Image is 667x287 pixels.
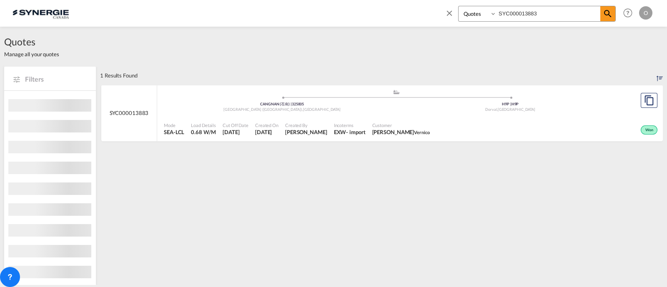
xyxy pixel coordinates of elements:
[498,107,535,112] span: [GEOGRAPHIC_DATA]
[510,102,512,106] span: |
[485,107,497,112] span: Dorval
[100,66,138,85] div: 1 Results Found
[445,8,454,17] md-icon: icon-close
[645,127,655,133] span: Won
[502,102,512,106] span: H9P
[110,109,149,117] span: SYC000013883
[603,9,613,19] md-icon: icon-magnify
[445,6,458,26] span: icon-close
[391,90,401,94] md-icon: assets/icons/custom/ship-fill.svg
[255,128,278,136] span: 7 Aug 2025
[255,122,278,128] span: Created On
[223,122,248,128] span: Cut Off Date
[639,6,652,20] div: O
[191,122,216,128] span: Load Details
[644,95,654,105] md-icon: assets/icons/custom/copyQuote.svg
[4,50,59,58] span: Manage all your quotes
[223,107,303,112] span: [GEOGRAPHIC_DATA] ([GEOGRAPHIC_DATA])
[13,4,69,22] img: 1f56c880d42311ef80fc7dca854c8e59.png
[191,129,216,135] span: 0.68 W/M
[292,102,304,106] span: 325805
[372,128,430,136] span: Luc Lacroix Vernico
[303,107,341,112] span: [GEOGRAPHIC_DATA]
[641,125,657,135] div: Won
[260,102,292,106] span: CANGNAN (苍南)
[346,128,365,136] div: - import
[285,122,327,128] span: Created By
[334,122,366,128] span: Incoterms
[657,66,663,85] div: Sort by: Created On
[291,102,292,106] span: |
[101,85,663,142] div: SYC000013883 assets/icons/custom/ship-fill.svgassets/icons/custom/roll-o-plane.svgOrigin ChinaDes...
[497,107,498,112] span: ,
[285,128,327,136] span: Karen Mercier
[302,107,303,112] span: ,
[164,122,184,128] span: Mode
[372,122,430,128] span: Customer
[600,6,615,21] span: icon-magnify
[414,130,429,135] span: Vernico
[25,75,88,84] span: Filters
[621,6,639,21] div: Help
[496,6,600,21] input: Enter Quotation Number
[164,128,184,136] span: SEA-LCL
[4,35,59,48] span: Quotes
[621,6,635,20] span: Help
[512,102,519,106] span: H9P
[334,128,346,136] div: EXW
[223,128,248,136] span: 7 Aug 2025
[334,128,366,136] div: EXW import
[641,93,657,108] button: Copy Quote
